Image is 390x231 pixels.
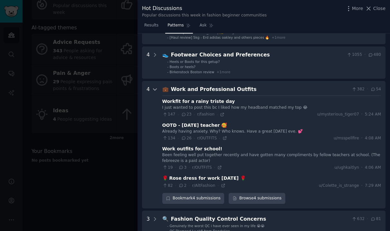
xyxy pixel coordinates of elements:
[165,20,193,34] a: Patterns
[162,136,176,141] span: 134
[170,70,214,74] span: Birkenstock Boston review
[335,165,359,171] span: u/ughkaitlyn
[170,224,265,228] span: Genuinely the worst QC i have ever seen in my life 😭😭
[170,60,220,64] span: Heels or Boots for this getup?
[361,112,363,117] span: ·
[162,175,246,182] div: 🌹 Rose dress for work [DATE] 🌹
[162,193,224,204] button: Bookmark4 submissions
[368,52,381,58] span: 480
[365,165,381,171] span: 4:06 AM
[167,23,184,28] span: Patterns
[345,5,363,12] button: More
[144,23,158,28] span: Results
[181,136,192,141] span: 26
[162,146,223,152] div: Work outfits for school!
[162,105,381,111] div: I just wanted to post this bc I liked how my headband matched my top 😂
[334,136,359,141] span: u/msspellfire
[361,136,363,141] span: ·
[162,112,176,117] span: 147
[367,86,368,92] span: ·
[194,112,195,117] span: ·
[167,59,168,64] div: -
[216,70,230,74] span: + 1 more
[167,70,168,74] div: -
[194,136,195,140] span: ·
[214,165,215,170] span: ·
[219,136,220,140] span: ·
[189,183,190,188] span: ·
[217,112,218,117] span: ·
[162,152,381,164] div: Been feeling well put together recently and have gotten many compliments by fellow teachers at sc...
[197,20,216,34] a: Ask
[162,193,224,204] div: Bookmark 4 submissions
[347,52,362,58] span: 1055
[189,165,190,170] span: ·
[162,52,169,58] span: 👟
[365,136,381,141] span: 4:08 AM
[178,165,186,171] span: 3
[170,65,196,69] span: Boots or heels?
[162,129,381,135] div: Already having anxiety. Why? Who knows. Have a great [DATE] eve. 💕
[317,112,359,117] span: u/mysterious_tiger07
[142,13,267,18] div: Popular discussions this week in fashion beginner communities
[175,183,176,188] span: ·
[171,51,344,59] div: Footwear Choices and Preferences
[352,5,363,12] span: More
[181,112,192,117] span: 23
[162,183,173,189] span: 82
[365,183,381,189] span: 7:29 AM
[200,23,207,28] span: Ask
[147,51,150,74] div: 4
[162,122,227,129] div: OOTD - [DATE] teacher 🥰
[192,165,212,170] span: r/OUTFITS
[370,86,381,92] span: 54
[177,112,178,117] span: ·
[367,216,368,222] span: ·
[147,85,150,204] div: 4
[351,216,365,222] span: 632
[229,193,285,204] a: Browse4 submissions
[351,86,365,92] span: 382
[167,65,168,69] div: -
[197,112,214,116] span: r/fashion
[162,86,169,92] span: 💼
[370,216,381,222] span: 81
[178,183,186,189] span: 2
[142,20,161,34] a: Results
[167,224,168,228] div: -
[365,112,381,117] span: 5:24 AM
[197,136,217,140] span: r/OUTFITS
[319,183,359,189] span: u/Colette_is_strange
[218,183,219,188] span: ·
[162,216,169,222] span: 🔍
[171,215,349,223] div: Fashion Quality Control Concerns
[177,136,178,140] span: ·
[361,183,363,189] span: ·
[373,5,385,12] span: Close
[192,183,215,188] span: r/AltFashion
[162,98,235,105] div: Workfit for a rainy triste day
[170,35,270,39] span: [Haul review] 5kg - Erd adidas oakley and others pieces 🔥
[365,5,385,12] button: Close
[361,165,363,171] span: ·
[167,35,168,40] div: -
[142,5,267,13] div: Hot Discussions
[162,165,173,171] span: 19
[175,165,176,170] span: ·
[171,85,349,94] div: Work and Professional Outfits
[364,52,366,58] span: ·
[271,35,285,39] span: + 1 more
